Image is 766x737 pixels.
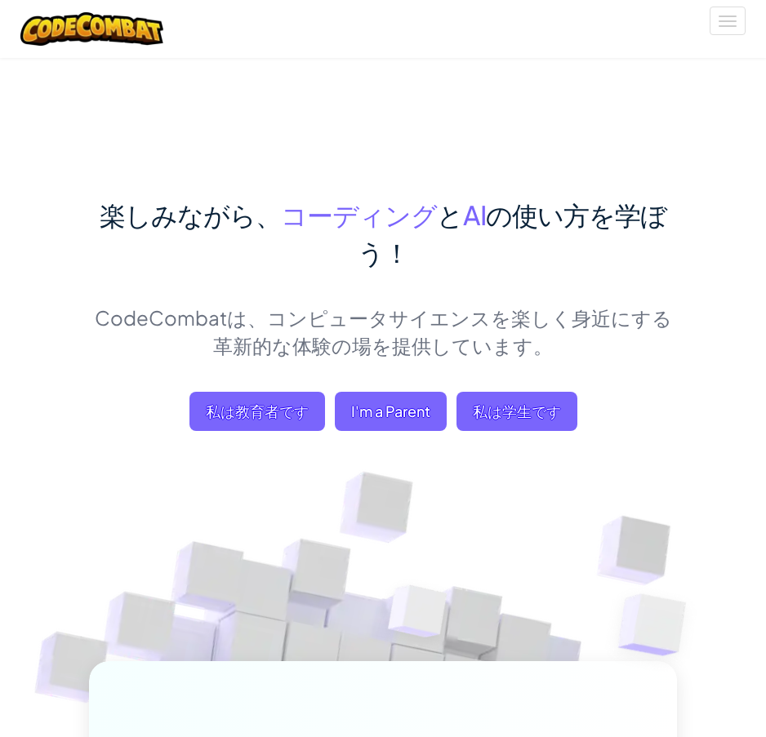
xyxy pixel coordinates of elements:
[335,392,447,431] a: I'm a Parent
[355,550,482,682] img: Overlap cubes
[189,392,325,431] a: 私は教育者です
[100,198,281,231] span: 楽しみながら、
[437,198,463,231] span: と
[456,392,577,431] button: 私は学生です
[89,304,677,359] p: CodeCombatは、コンピュータサイエンスを楽しく身近にする革新的な体験の場を提供しています。
[463,198,486,231] span: AI
[281,198,437,231] span: コーディング
[583,552,736,700] img: Overlap cubes
[358,198,667,269] span: の使い方を学ぼう！
[20,12,163,46] img: CodeCombat logo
